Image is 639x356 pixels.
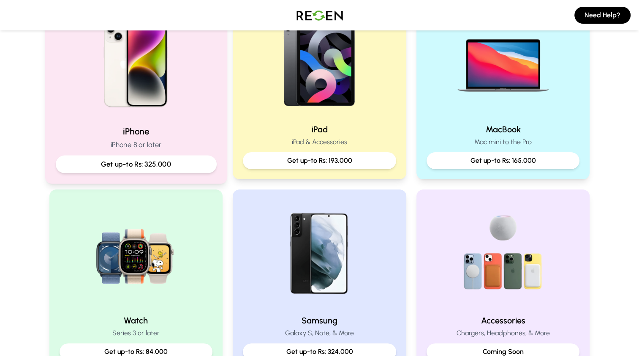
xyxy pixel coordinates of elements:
img: iPad [265,8,373,117]
button: Need Help? [574,7,631,24]
h2: iPhone [55,125,216,137]
h2: Accessories [427,315,580,326]
p: iPhone 8 or later [55,140,216,150]
img: iPhone [79,5,193,118]
p: Mac mini to the Pro [427,137,580,147]
p: Get up-to Rs: 325,000 [63,159,209,170]
img: Watch [82,200,190,308]
h2: Watch [60,315,213,326]
p: Get up-to Rs: 165,000 [433,156,573,166]
img: Logo [290,3,349,27]
h2: MacBook [427,123,580,135]
h2: iPad [243,123,396,135]
p: iPad & Accessories [243,137,396,147]
p: Chargers, Headphones, & More [427,328,580,338]
p: Galaxy S, Note, & More [243,328,396,338]
img: MacBook [449,8,557,117]
img: Accessories [449,200,557,308]
h2: Samsung [243,315,396,326]
img: Samsung [265,200,373,308]
p: Series 3 or later [60,328,213,338]
p: Get up-to Rs: 193,000 [250,156,389,166]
